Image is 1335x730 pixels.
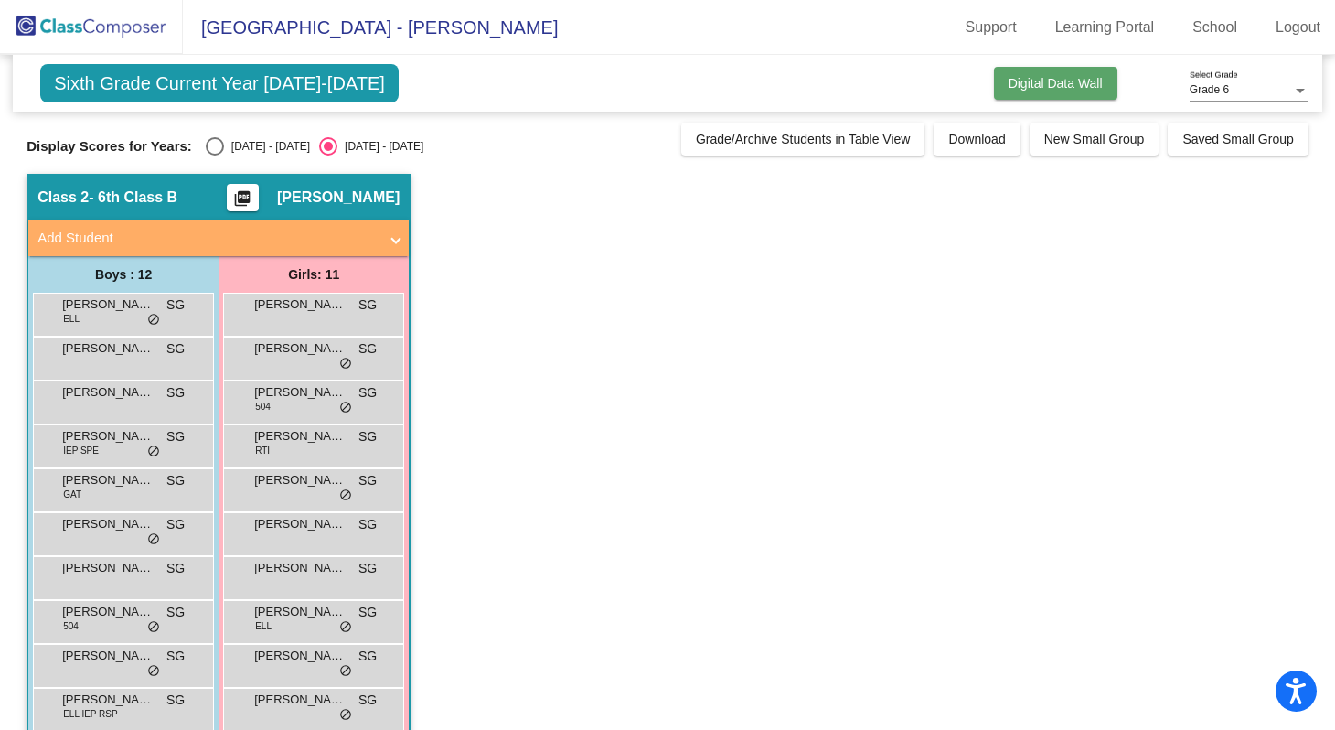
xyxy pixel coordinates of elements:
[166,603,185,622] span: SG
[166,515,185,534] span: SG
[147,664,160,679] span: do_not_disturb_alt
[1009,76,1103,91] span: Digital Data Wall
[63,488,81,501] span: GAT
[948,132,1005,146] span: Download
[1041,13,1169,42] a: Learning Portal
[63,619,79,633] span: 504
[358,559,377,578] span: SG
[183,13,558,42] span: [GEOGRAPHIC_DATA] - [PERSON_NAME]
[206,137,423,156] mat-radio-group: Select an option
[994,67,1117,100] button: Digital Data Wall
[62,603,154,621] span: [PERSON_NAME]
[62,383,154,402] span: [PERSON_NAME]
[62,339,154,358] span: [PERSON_NAME]
[89,188,177,207] span: - 6th Class B
[358,295,377,315] span: SG
[1261,13,1335,42] a: Logout
[62,559,154,577] span: [PERSON_NAME]
[254,339,346,358] span: [PERSON_NAME]
[1044,132,1145,146] span: New Small Group
[254,647,346,665] span: [PERSON_NAME]
[37,228,378,249] mat-panel-title: Add Student
[934,123,1020,156] button: Download
[254,471,346,489] span: [PERSON_NAME]
[28,220,409,256] mat-expansion-panel-header: Add Student
[166,383,185,403] span: SG
[166,295,185,315] span: SG
[277,188,400,207] span: [PERSON_NAME]
[166,427,185,446] span: SG
[339,488,352,503] span: do_not_disturb_alt
[219,256,409,293] div: Girls: 11
[166,339,185,359] span: SG
[27,138,192,155] span: Display Scores for Years:
[358,647,377,666] span: SG
[358,383,377,403] span: SG
[147,620,160,635] span: do_not_disturb_alt
[339,664,352,679] span: do_not_disturb_alt
[166,559,185,578] span: SG
[255,400,271,413] span: 504
[1178,13,1252,42] a: School
[254,603,346,621] span: [PERSON_NAME]
[62,691,154,709] span: [PERSON_NAME]
[63,312,80,326] span: ELL
[224,138,310,155] div: [DATE] - [DATE]
[254,295,346,314] span: [PERSON_NAME]
[254,691,346,709] span: [PERSON_NAME]
[147,445,160,459] span: do_not_disturb_alt
[166,471,185,490] span: SG
[1168,123,1308,156] button: Saved Small Group
[339,620,352,635] span: do_not_disturb_alt
[37,188,89,207] span: Class 2
[358,691,377,710] span: SG
[1190,83,1229,96] span: Grade 6
[227,184,259,211] button: Print Students Details
[63,444,99,457] span: IEP SPE
[147,532,160,547] span: do_not_disturb_alt
[337,138,423,155] div: [DATE] - [DATE]
[147,313,160,327] span: do_not_disturb_alt
[681,123,925,156] button: Grade/Archive Students in Table View
[254,383,346,402] span: [PERSON_NAME] [PERSON_NAME]
[63,707,117,721] span: ELL IEP RSP
[40,64,399,102] span: Sixth Grade Current Year [DATE]-[DATE]
[254,427,346,446] span: [PERSON_NAME]
[358,603,377,622] span: SG
[696,132,911,146] span: Grade/Archive Students in Table View
[28,256,219,293] div: Boys : 12
[1182,132,1293,146] span: Saved Small Group
[358,427,377,446] span: SG
[62,515,154,533] span: [PERSON_NAME]
[231,189,253,215] mat-icon: picture_as_pdf
[62,647,154,665] span: [PERSON_NAME]
[358,339,377,359] span: SG
[339,357,352,371] span: do_not_disturb_alt
[951,13,1031,42] a: Support
[166,647,185,666] span: SG
[358,471,377,490] span: SG
[255,619,272,633] span: ELL
[339,708,352,723] span: do_not_disturb_alt
[254,559,346,577] span: [PERSON_NAME]
[255,444,270,457] span: RTI
[339,401,352,415] span: do_not_disturb_alt
[1030,123,1159,156] button: New Small Group
[166,691,185,710] span: SG
[62,295,154,314] span: [PERSON_NAME]
[254,515,346,533] span: [PERSON_NAME]
[358,515,377,534] span: SG
[62,471,154,489] span: [PERSON_NAME]
[62,427,154,446] span: [PERSON_NAME]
